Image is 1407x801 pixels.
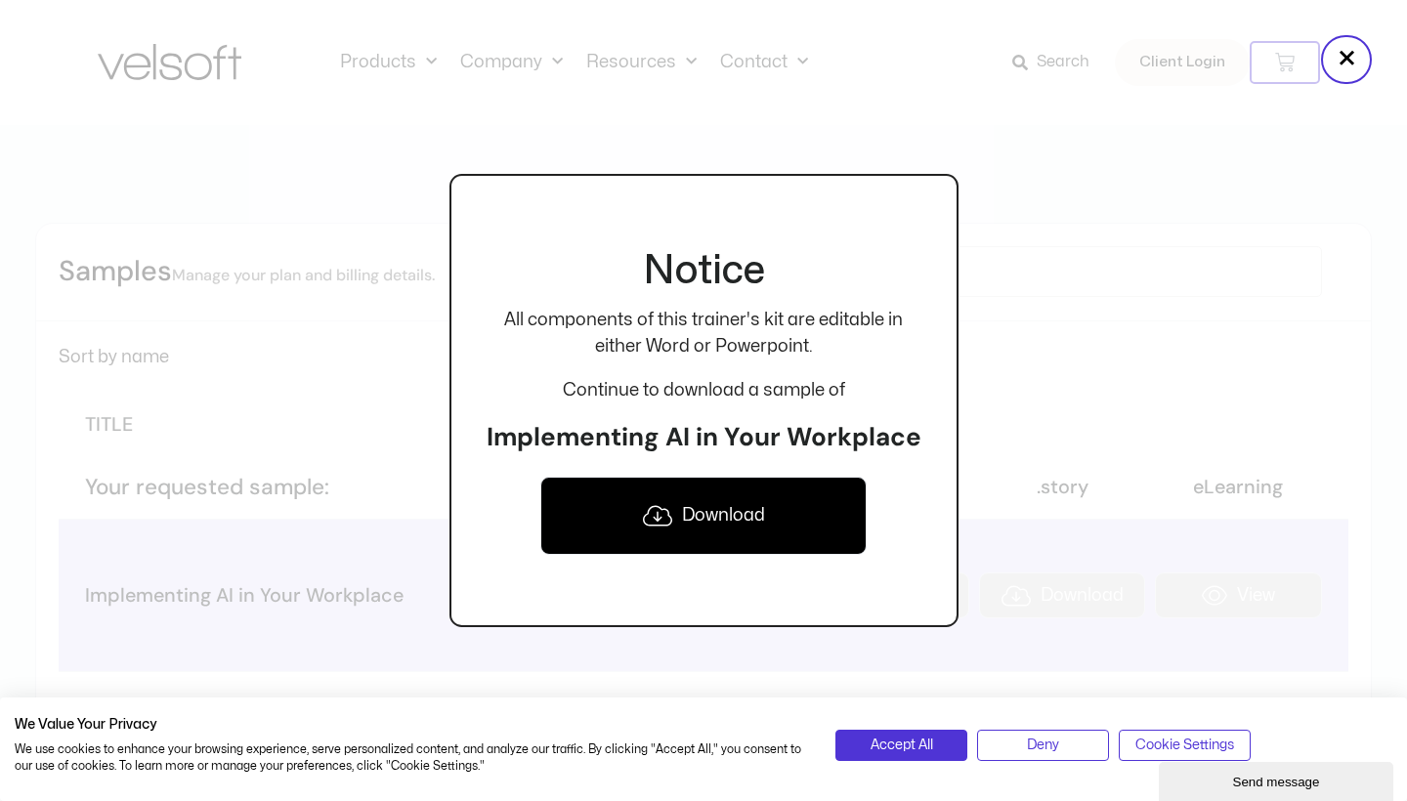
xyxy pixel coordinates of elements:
[1321,35,1372,84] button: Close popup
[15,741,806,775] p: We use cookies to enhance your browsing experience, serve personalized content, and analyze our t...
[487,307,921,359] p: All components of this trainer's kit are editable in either Word or Powerpoint.
[1027,735,1059,756] span: Deny
[487,377,921,403] p: Continue to download a sample of
[1159,758,1397,801] iframe: chat widget
[835,730,967,761] button: Accept all cookies
[1119,730,1251,761] button: Adjust cookie preferences
[487,421,921,454] h3: Implementing AI in Your Workplace
[977,730,1109,761] button: Deny all cookies
[871,735,933,756] span: Accept All
[487,246,921,297] h2: Notice
[15,716,806,734] h2: We Value Your Privacy
[540,477,867,555] a: Download
[1135,735,1234,756] span: Cookie Settings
